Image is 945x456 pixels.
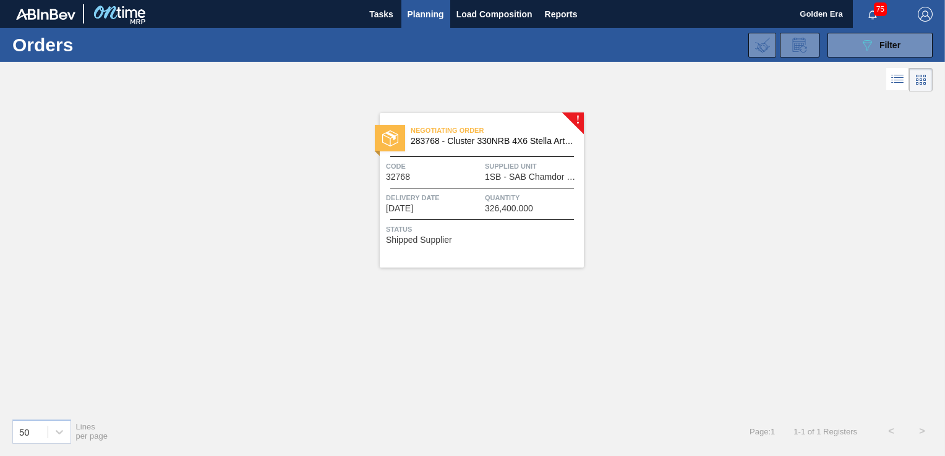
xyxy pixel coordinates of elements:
[485,192,581,204] span: Quantity
[76,422,108,441] span: Lines per page
[386,172,410,182] span: 32768
[485,204,533,213] span: 326,400.000
[879,40,900,50] span: Filter
[386,235,452,245] span: Shipped Supplier
[750,427,775,436] span: Page : 1
[368,7,395,22] span: Tasks
[408,7,444,22] span: Planning
[386,160,482,172] span: Code
[19,426,30,437] div: 50
[382,130,398,146] img: status
[918,7,933,22] img: Logout
[886,68,909,91] div: List Vision
[853,6,892,23] button: Notifications
[827,33,933,57] button: Filter
[386,204,413,213] span: 10/11/2025
[545,7,578,22] span: Reports
[411,137,574,146] span: 283768 - Cluster 330NRB 4X6 Stella Artois PU
[485,172,581,182] span: 1SB - SAB Chamdor Brewery
[876,416,907,447] button: <
[907,416,938,447] button: >
[874,2,887,16] span: 75
[456,7,532,22] span: Load Composition
[411,124,584,137] span: Negotiating Order
[361,113,584,268] a: !statusNegotiating Order283768 - Cluster 330NRB 4X6 Stella Artois PUCode32768Supplied Unit1SB - S...
[386,223,581,235] span: Status
[16,9,75,20] img: TNhmsLtSVTkK8tSr43FrP2fwEKptu5GPRR3wAAAABJRU5ErkJggg==
[12,38,190,52] h1: Orders
[748,33,776,57] div: Import Order Negotiation
[386,192,482,204] span: Delivery Date
[909,68,933,91] div: Card Vision
[485,160,581,172] span: Supplied Unit
[793,427,857,436] span: 1 - 1 of 1 Registers
[780,33,819,57] div: Order Review Request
